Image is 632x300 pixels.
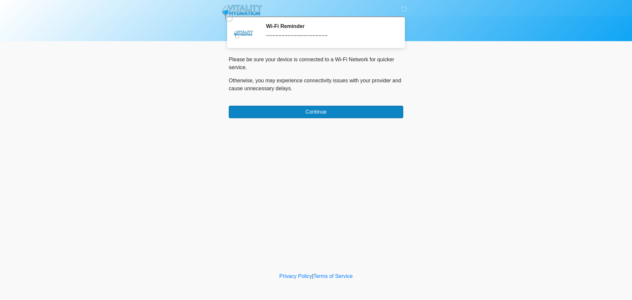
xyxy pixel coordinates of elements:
[234,23,253,43] img: Agent Avatar
[229,56,403,71] p: Please be sure your device is connected to a Wi-Fi Network for quicker service.
[266,32,393,40] div: ~~~~~~~~~~~~~~~~~~~~
[229,77,403,93] p: Otherwise, you may experience connectivity issues with your provider and cause unnecessary delays
[229,106,403,118] button: Continue
[313,273,353,279] a: Terms of Service
[222,5,262,22] img: Vitality Hydration Logo
[291,86,292,91] span: .
[279,273,312,279] a: Privacy Policy
[312,273,313,279] a: |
